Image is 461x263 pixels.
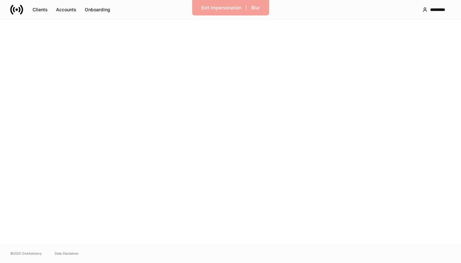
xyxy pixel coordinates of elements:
[33,6,48,13] div: Clients
[197,3,245,13] button: Exit Impersonation
[247,3,264,13] button: Blur
[28,5,52,15] button: Clients
[81,5,114,15] button: Onboarding
[55,251,79,256] a: Data Disclaimer
[85,6,110,13] div: Onboarding
[10,251,42,256] span: © 2025 OneAdvisory
[201,5,241,11] div: Exit Impersonation
[251,5,260,11] div: Blur
[52,5,81,15] button: Accounts
[56,6,76,13] div: Accounts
